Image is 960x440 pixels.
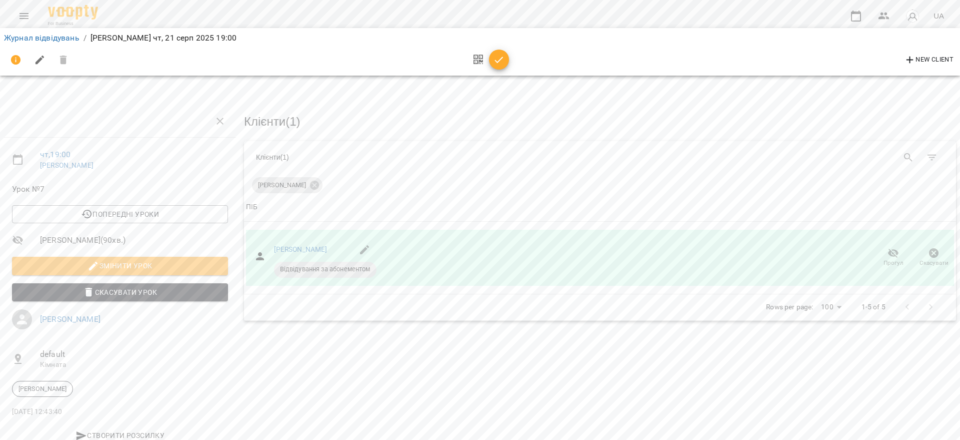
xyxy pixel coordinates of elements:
[244,115,956,128] h3: Клієнти ( 1 )
[246,201,257,213] div: Sort
[274,245,327,253] a: [PERSON_NAME]
[20,208,220,220] span: Попередні уроки
[274,265,376,274] span: Відвідування за абонементом
[246,201,954,213] span: ПІБ
[766,302,813,312] p: Rows per page:
[40,314,100,324] a: [PERSON_NAME]
[4,33,79,43] a: Журнал відвідувань
[40,161,93,169] a: [PERSON_NAME]
[48,21,98,27] span: For Business
[4,32,956,44] nav: breadcrumb
[12,4,36,28] button: Menu
[12,381,73,397] div: [PERSON_NAME]
[919,259,948,267] span: Скасувати
[12,205,228,223] button: Попередні уроки
[901,52,956,68] button: New Client
[40,234,228,246] span: [PERSON_NAME] ( 90 хв. )
[252,181,312,190] span: [PERSON_NAME]
[90,32,236,44] p: [PERSON_NAME] чт, 21 серп 2025 19:00
[904,54,953,66] span: New Client
[817,300,845,314] div: 100
[12,407,228,417] p: [DATE] 12:43:40
[40,150,70,159] a: чт , 19:00
[256,152,592,162] div: Клієнти ( 1 )
[40,348,228,360] span: default
[48,5,98,20] img: Voopty Logo
[896,146,920,170] button: Search
[861,302,885,312] p: 1-5 of 5
[20,286,220,298] span: Скасувати Урок
[83,32,86,44] li: /
[40,360,228,370] p: Кімната
[12,283,228,301] button: Скасувати Урок
[12,384,72,393] span: [PERSON_NAME]
[929,7,948,25] button: UA
[905,9,919,23] img: avatar_s.png
[913,244,954,272] button: Скасувати
[873,244,913,272] button: Прогул
[246,201,257,213] div: ПІБ
[12,257,228,275] button: Змінити урок
[12,183,228,195] span: Урок №7
[933,11,944,21] span: UA
[920,146,944,170] button: Фільтр
[252,177,322,193] div: [PERSON_NAME]
[244,141,956,173] div: Table Toolbar
[883,259,903,267] span: Прогул
[20,260,220,272] span: Змінити урок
